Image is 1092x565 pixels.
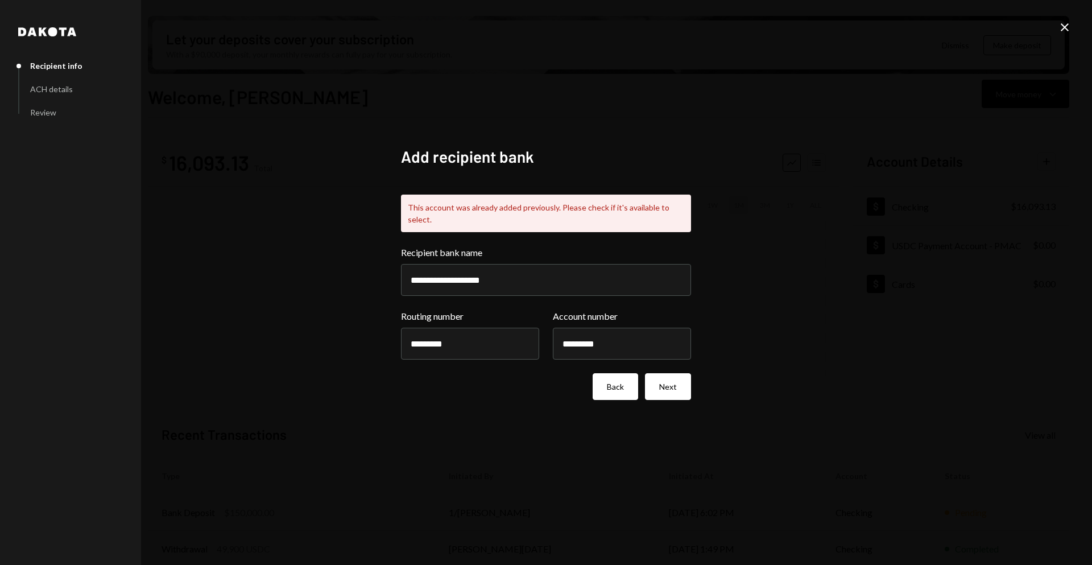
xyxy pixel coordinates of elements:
div: This account was already added previously. Please check if it's available to select. [401,195,691,232]
label: Account number [553,310,691,323]
button: Back [593,373,638,400]
label: Recipient bank name [401,246,691,259]
div: Recipient info [30,61,82,71]
button: Next [645,373,691,400]
div: Review [30,108,56,117]
div: ACH details [30,84,73,94]
label: Routing number [401,310,539,323]
h2: Add recipient bank [401,146,691,168]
